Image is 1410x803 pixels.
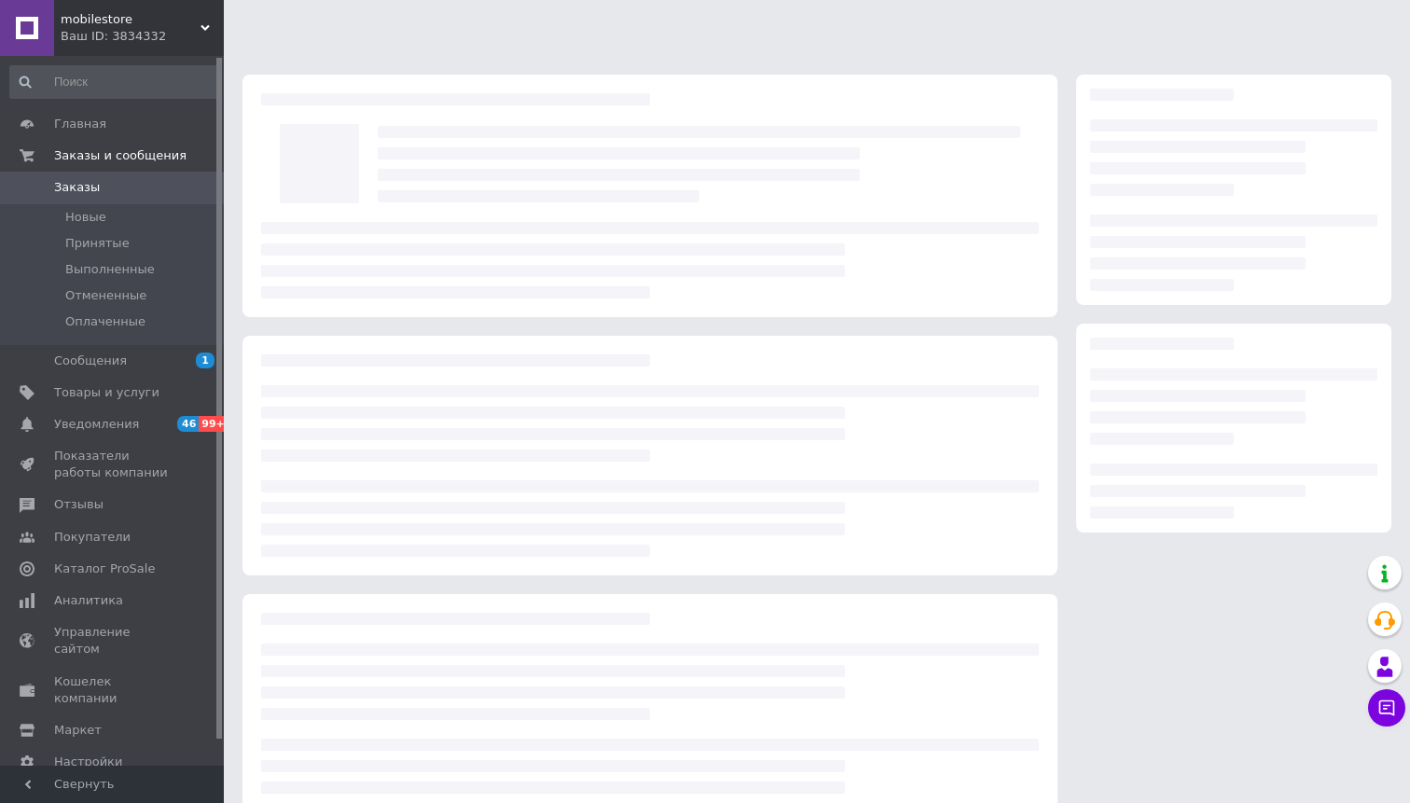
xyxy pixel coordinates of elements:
span: 46 [177,416,199,432]
button: Чат с покупателем [1368,689,1405,727]
span: Покупатели [54,529,131,546]
span: mobilestore [61,11,200,28]
span: Выполненные [65,261,155,278]
span: Главная [54,116,106,132]
span: 1 [196,353,214,368]
span: Сообщения [54,353,127,369]
span: Уведомления [54,416,139,433]
span: Аналитика [54,592,123,609]
span: Маркет [54,722,102,739]
span: Кошелек компании [54,673,173,707]
span: Принятые [65,235,130,252]
span: Отзывы [54,496,104,513]
span: Каталог ProSale [54,561,155,577]
span: Показатели работы компании [54,448,173,481]
input: Поиск [9,65,220,99]
span: Отмененные [65,287,146,304]
span: Управление сайтом [54,624,173,658]
span: 99+ [199,416,229,432]
span: Оплаченные [65,313,145,330]
span: Товары и услуги [54,384,159,401]
span: Новые [65,209,106,226]
span: Заказы и сообщения [54,147,187,164]
span: Заказы [54,179,100,196]
div: Ваш ID: 3834332 [61,28,224,45]
span: Настройки [54,754,122,770]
